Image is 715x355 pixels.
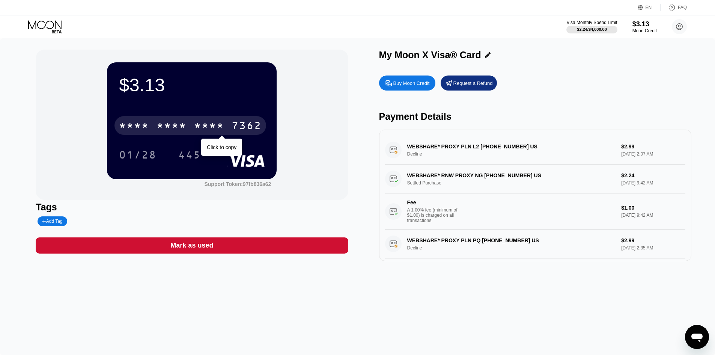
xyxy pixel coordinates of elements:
[379,76,435,91] div: Buy Moon Credit
[178,150,201,162] div: 445
[577,27,607,32] div: $2.24 / $4,000.00
[232,121,262,133] div: 7362
[441,76,497,91] div: Request a Refund
[661,4,687,11] div: FAQ
[42,219,62,224] div: Add Tag
[204,181,271,187] div: Support Token: 97fb836a62
[621,205,685,211] div: $1.00
[379,50,481,60] div: My Moon X Visa® Card
[36,237,348,254] div: Mark as used
[621,213,685,218] div: [DATE] 9:42 AM
[207,144,236,150] div: Click to copy
[566,20,617,25] div: Visa Monthly Spend Limit
[632,28,657,33] div: Moon Credit
[204,181,271,187] div: Support Token:97fb836a62
[113,145,162,164] div: 01/28
[646,5,652,10] div: EN
[119,74,265,95] div: $3.13
[407,199,460,205] div: Fee
[632,20,657,33] div: $3.13Moon Credit
[566,20,617,33] div: Visa Monthly Spend Limit$2.24/$4,000.00
[36,202,348,213] div: Tags
[685,325,709,349] iframe: Button to launch messaging window
[173,145,206,164] div: 445
[407,207,464,223] div: A 1.00% fee (minimum of $1.00) is charged on all transactions
[393,80,430,86] div: Buy Moon Credit
[170,241,213,250] div: Mark as used
[385,193,685,230] div: FeeA 1.00% fee (minimum of $1.00) is charged on all transactions$1.00[DATE] 9:42 AM
[453,80,493,86] div: Request a Refund
[638,4,661,11] div: EN
[38,216,67,226] div: Add Tag
[632,20,657,28] div: $3.13
[678,5,687,10] div: FAQ
[119,150,157,162] div: 01/28
[379,111,691,122] div: Payment Details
